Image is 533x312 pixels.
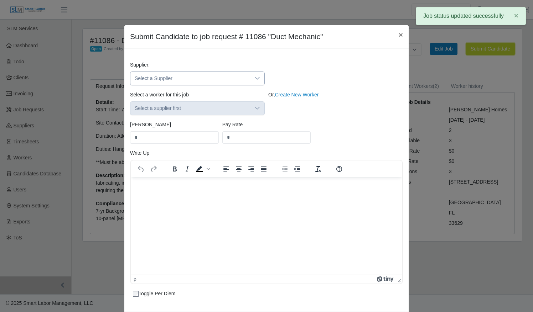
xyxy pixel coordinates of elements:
button: Help [333,164,345,174]
a: Powered by Tiny [377,276,395,282]
button: Decrease indent [279,164,291,174]
iframe: Rich Text Area [131,177,402,275]
label: Write Up [130,149,149,157]
button: Align left [220,164,232,174]
input: Toggle Per Diem [133,291,139,297]
button: Close [393,25,409,44]
div: Or, [266,91,405,115]
div: Press the Up and Down arrow keys to resize the editor. [395,275,402,284]
label: Select a worker for this job [130,91,189,99]
label: Toggle Per Diem [133,290,176,297]
button: Bold [169,164,181,174]
div: p [134,276,136,282]
a: Create New Worker [275,92,319,97]
button: Align right [245,164,257,174]
label: [PERSON_NAME] [130,121,171,128]
span: Select a Supplier [130,72,250,85]
div: Job status updated successfully [416,7,526,25]
div: Background color Black [193,164,211,174]
label: Pay Rate [222,121,243,128]
button: Justify [258,164,270,174]
button: Clear formatting [312,164,324,174]
label: Supplier: [130,61,150,69]
button: Align center [233,164,245,174]
button: Increase indent [291,164,303,174]
h4: Submit Candidate to job request # 11086 "Duct Mechanic" [130,31,323,42]
button: Redo [148,164,160,174]
span: × [399,31,403,39]
button: Italic [181,164,193,174]
button: Undo [135,164,147,174]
